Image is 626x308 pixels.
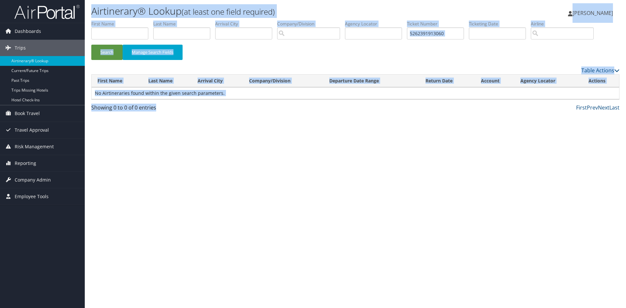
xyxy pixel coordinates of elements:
span: Travel Approval [15,122,49,138]
img: airportal-logo.png [14,4,80,20]
label: First Name [91,21,153,27]
th: First Name: activate to sort column ascending [92,75,142,87]
th: Departure Date Range: activate to sort column ascending [323,75,420,87]
th: Arrival City: activate to sort column ascending [192,75,243,87]
a: Table Actions [581,67,619,74]
span: Employee Tools [15,188,49,205]
label: Last Name [153,21,215,27]
th: Last Name: activate to sort column ascending [142,75,192,87]
th: Actions [583,75,619,87]
label: Airline [531,21,599,27]
h1: Airtinerary® Lookup [91,4,443,18]
span: [PERSON_NAME] [573,9,613,17]
th: Company/Division [243,75,323,87]
a: First [576,104,587,111]
label: Arrival City [215,21,277,27]
button: Manage Search Fields [123,45,183,60]
small: (at least one field required) [182,6,275,17]
label: Ticket Number [407,21,469,27]
label: Ticketing Date [469,21,531,27]
button: Search [91,45,123,60]
div: Showing 0 to 0 of 0 entries [91,104,216,115]
span: Reporting [15,155,36,171]
label: Agency Locator [345,21,407,27]
span: Trips [15,40,26,56]
span: Book Travel [15,105,40,122]
label: Company/Division [277,21,345,27]
span: Company Admin [15,172,51,188]
a: [PERSON_NAME] [568,3,619,23]
a: Last [609,104,619,111]
th: Agency Locator: activate to sort column ascending [514,75,583,87]
td: No Airtineraries found within the given search parameters. [92,87,619,99]
th: Account: activate to sort column ascending [475,75,514,87]
a: Next [598,104,609,111]
a: Prev [587,104,598,111]
th: Return Date: activate to sort column ascending [420,75,475,87]
span: Dashboards [15,23,41,39]
span: Risk Management [15,139,54,155]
